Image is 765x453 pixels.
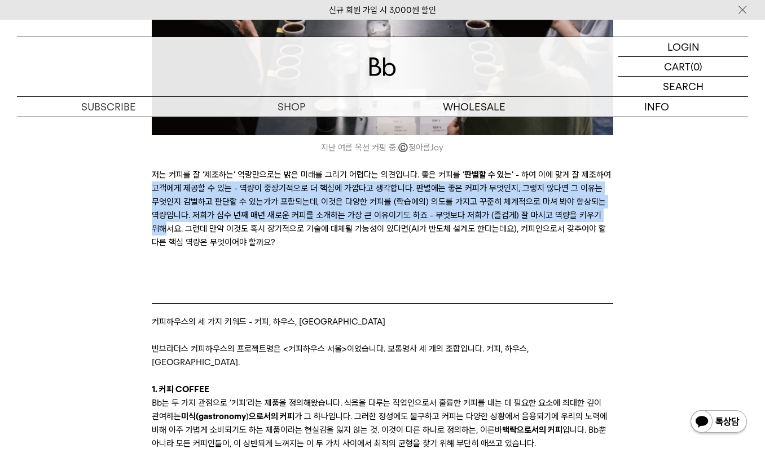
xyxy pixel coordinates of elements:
a: SUBSCRIBE [17,97,200,117]
blockquote: 커피하우스의 세 가지 키워드 - 커피, 하우스, [GEOGRAPHIC_DATA] [152,303,613,342]
span: 판별할 수 있는 [464,170,512,180]
a: CART (0) [618,57,748,77]
p: 빈브라더스 커피하우스의 프로젝트명은 <커피하우스 서울>이었습니다. 보통명사 세 개의 조합입니다. 커피, 하우스, [GEOGRAPHIC_DATA]. [152,342,613,369]
p: Bb는 두 가지 관점으로 ‘커피’라는 제품을 정의해왔습니다. 식음을 다루는 직업인으로서 훌륭한 커피를 내는 데 필요한 요소에 최대한 깊이 관여하는 ) 가 그 하나입니다. 그러... [152,396,613,450]
p: SEARCH [663,77,704,96]
p: CART [664,57,691,76]
a: 신규 회원 가입 시 3,000원 할인 [329,5,436,15]
p: LOGIN [667,37,700,56]
strong: 미식(gastronomy [181,411,246,421]
strong: 으로서의 커피 [249,411,294,421]
p: (0) [691,57,702,76]
strong: 맥락으로서의 커피 [502,425,562,435]
p: 저는 커피를 잘 ‘제조하는’ 역량만으로는 밝은 미래를 그리기 어렵다는 의견입니다. 좋은 커피를 ‘ ’ - 하여 이에 맞게 잘 제조하여 고객에게 제공할 수 있는 - 역량이 중장... [152,168,613,263]
b: 1. 커피 COFFEE [152,384,209,394]
a: SHOP [200,97,383,117]
a: LOGIN [618,37,748,57]
span: ©️ [398,143,408,153]
i: 지난 여름 옥션 커핑 중. 정아름Joy [152,141,613,154]
p: WHOLESALE [383,97,565,117]
p: INFO [565,97,748,117]
img: 로고 [369,57,396,76]
img: 카카오톡 채널 1:1 채팅 버튼 [689,409,748,436]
